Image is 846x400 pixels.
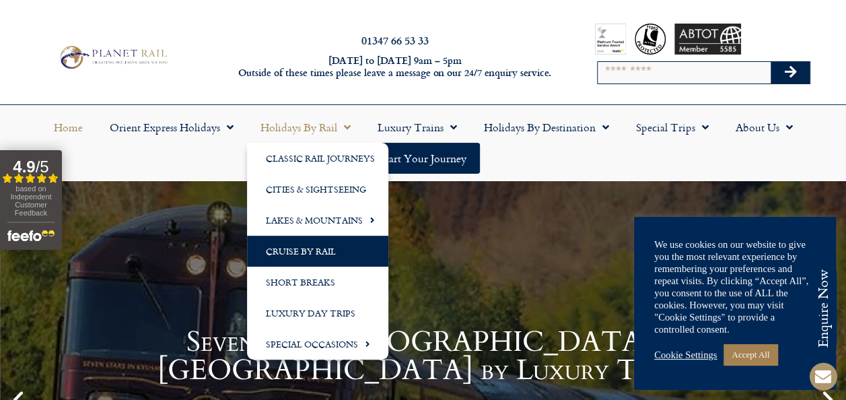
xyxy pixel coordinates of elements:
[722,112,806,143] a: About Us
[771,62,810,84] button: Search
[40,112,96,143] a: Home
[654,349,717,361] a: Cookie Settings
[7,112,839,174] nav: Menu
[247,236,388,267] a: Cruise by Rail
[247,143,388,174] a: Classic Rail Journeys
[247,112,364,143] a: Holidays by Rail
[654,238,816,335] div: We use cookies on our website to give you the most relevant experience by remembering your prefer...
[247,298,388,329] a: Luxury Day Trips
[364,112,470,143] a: Luxury Trains
[470,112,623,143] a: Holidays by Destination
[96,112,247,143] a: Orient Express Holidays
[55,43,170,71] img: Planet Rail Train Holidays Logo
[247,174,388,205] a: Cities & Sightseeing
[229,55,561,79] h6: [DATE] to [DATE] 9am – 5pm Outside of these times please leave a message on our 24/7 enquiry serv...
[34,328,812,385] h1: Seven Stars [GEOGRAPHIC_DATA]: [GEOGRAPHIC_DATA] by Luxury Train
[623,112,722,143] a: Special Trips
[724,344,777,365] a: Accept All
[361,32,429,48] a: 01347 66 53 33
[247,143,388,360] ul: Holidays by Rail
[247,205,388,236] a: Lakes & Mountains
[247,267,388,298] a: Short Breaks
[367,143,480,174] a: Start your Journey
[247,329,388,360] a: Special Occasions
